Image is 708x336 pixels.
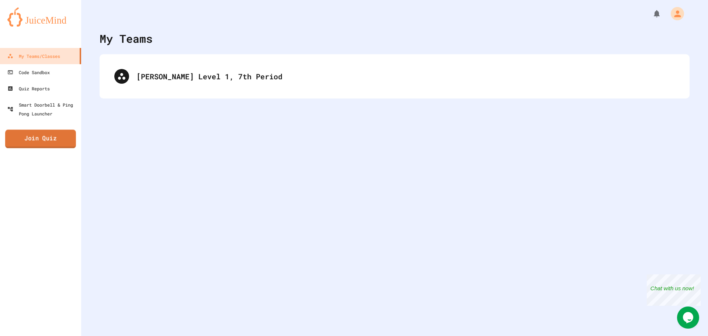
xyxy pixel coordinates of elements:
div: My Teams [100,30,153,47]
div: Quiz Reports [7,84,50,93]
iframe: chat widget [647,274,701,306]
div: My Teams/Classes [7,52,60,60]
div: My Account [663,5,686,22]
div: My Notifications [639,7,663,20]
div: Smart Doorbell & Ping Pong Launcher [7,100,78,118]
iframe: chat widget [677,306,701,329]
a: Join Quiz [5,130,76,148]
div: [PERSON_NAME] Level 1, 7th Period [107,62,682,91]
img: logo-orange.svg [7,7,74,27]
div: Code Sandbox [7,68,50,77]
div: [PERSON_NAME] Level 1, 7th Period [136,71,675,82]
